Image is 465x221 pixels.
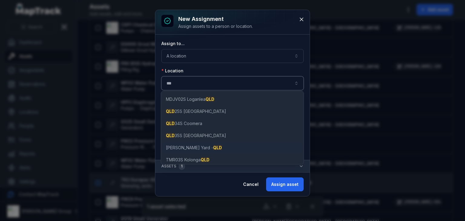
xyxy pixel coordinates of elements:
label: Assign to... [161,41,185,47]
span: 25S [GEOGRAPHIC_DATA] [166,108,226,114]
button: Cancel [238,177,264,191]
span: QLD [166,109,175,114]
span: 34S Coomera [166,120,202,127]
label: Location [161,68,183,74]
button: A location [161,49,304,63]
div: Assign assets to a person or location. [178,23,253,29]
h3: New assignment [178,15,253,23]
div: 1 [179,163,185,170]
span: QLD [206,97,214,102]
span: Assets [161,163,185,170]
span: 35S [GEOGRAPHIC_DATA] [166,133,226,139]
button: Assets1 [155,160,310,172]
span: QLD [213,145,222,150]
span: QLD [166,121,175,126]
span: TMR03S Kolonga [166,157,209,163]
span: MDJV02S Loganlea [166,96,214,102]
button: Assign asset [266,177,304,191]
span: QLD [201,157,209,162]
span: QLD [166,133,175,138]
span: [PERSON_NAME] Yard - [166,145,222,151]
